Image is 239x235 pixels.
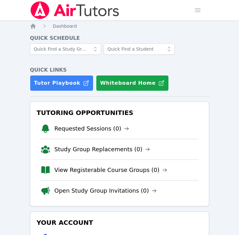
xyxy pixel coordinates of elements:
[54,145,150,154] a: Study Group Replacements (0)
[30,23,209,29] nav: Breadcrumb
[54,186,157,195] a: Open Study Group Invitations (0)
[96,75,169,91] button: Whiteboard Home
[53,23,77,29] a: Dashboard
[30,75,93,91] a: Tutor Playbook
[104,43,175,55] input: Quick Find a Student
[30,1,120,19] img: Air Tutors
[54,124,129,133] a: Requested Sessions (0)
[30,66,209,74] h4: Quick Links
[53,24,77,29] span: Dashboard
[30,34,209,42] h4: Quick Schedule
[35,217,204,228] h3: Your Account
[54,166,167,174] a: View Registerable Course Groups (0)
[30,43,101,55] input: Quick Find a Study Group
[35,107,204,118] h3: Tutoring Opportunities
